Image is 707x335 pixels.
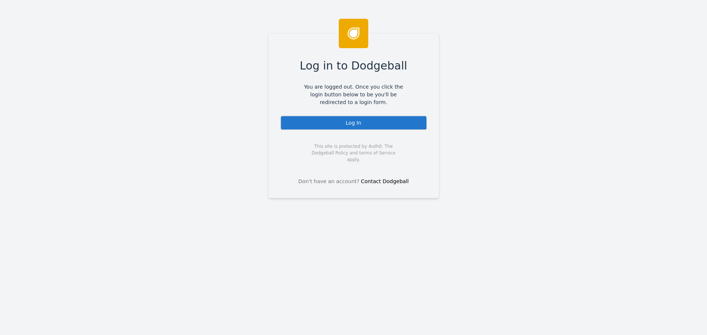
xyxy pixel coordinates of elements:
a: Contact Dodgeball [361,178,409,184]
span: You are logged out. Once you click the login button below to be you'll be redirected to a login f... [299,83,409,106]
span: This site is protected by Auth0. The Dodgeball Policy and terms of Service apply. [305,143,402,163]
div: Log In [280,115,427,130]
span: Log in to Dodgeball [300,57,407,74]
span: Don't have an account? [298,178,359,185]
